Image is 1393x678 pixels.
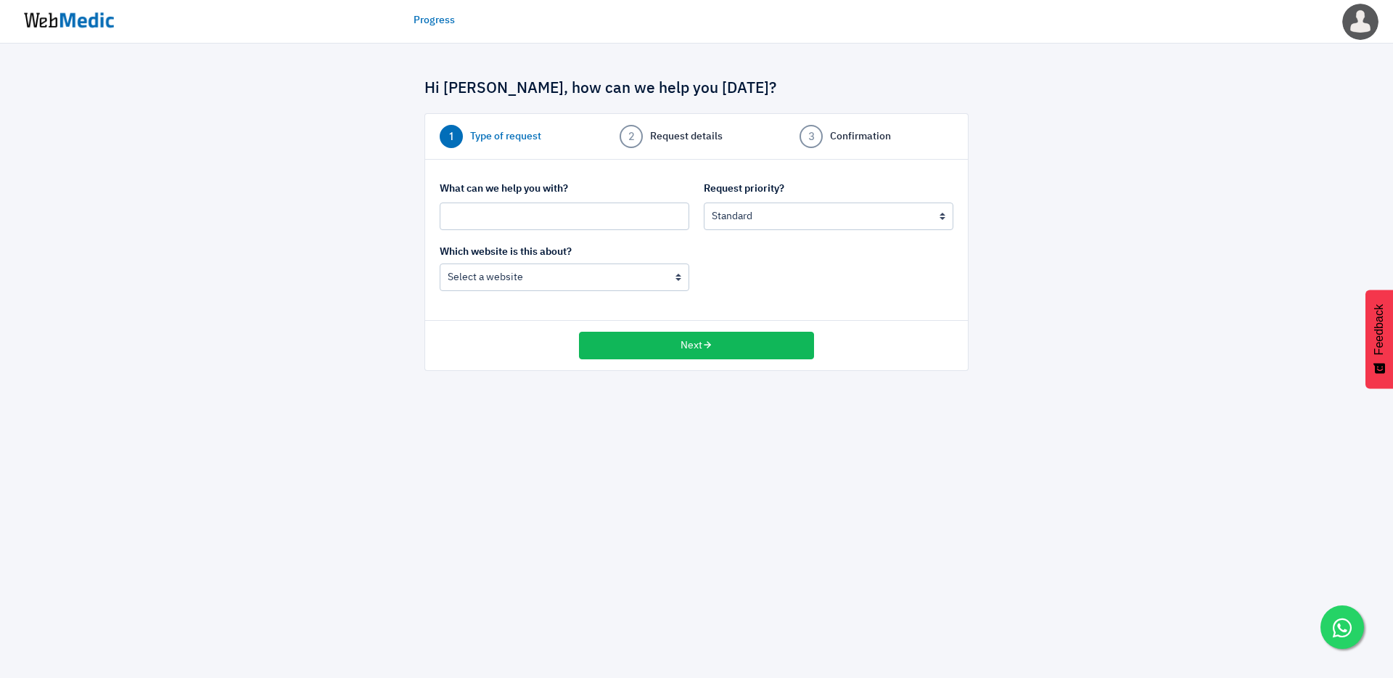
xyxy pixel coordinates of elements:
[470,129,541,144] span: Type of request
[440,125,463,148] span: 1
[579,332,814,359] button: Next
[620,125,643,148] span: 2
[830,129,891,144] span: Confirmation
[440,125,593,148] a: 1 Type of request
[1365,290,1393,388] button: Feedback - Show survey
[440,184,568,194] strong: What can we help you with?
[704,184,784,194] strong: Request priority?
[650,129,723,144] span: Request details
[800,125,823,148] span: 3
[800,125,953,148] a: 3 Confirmation
[414,13,455,28] a: Progress
[620,125,773,148] a: 2 Request details
[440,247,572,257] strong: Which website is this about?
[424,80,969,99] h4: Hi [PERSON_NAME], how can we help you [DATE]?
[1373,304,1386,355] span: Feedback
